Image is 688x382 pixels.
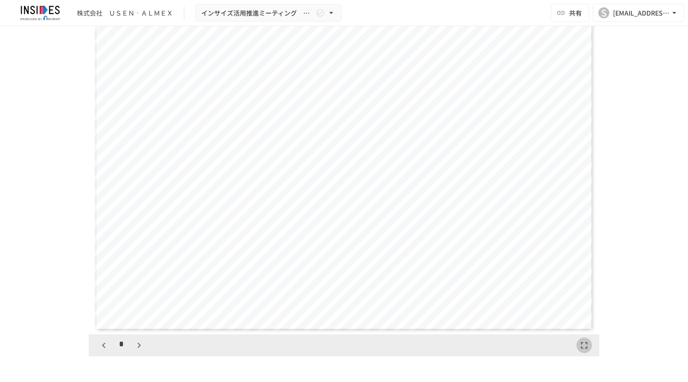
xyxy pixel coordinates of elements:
[598,7,609,18] div: S
[551,4,589,22] button: 共有
[569,8,582,18] span: 共有
[77,8,173,18] div: 株式会社 ＵＳＥＮ‐ＡＬＭＥＸ
[11,5,70,20] img: JmGSPSkPjKwBq77AtHmwC7bJguQHJlCRQfAXtnx4WuV
[195,4,342,22] button: インサイズ活用推進ミーティング ～1回目～
[593,4,684,22] button: S[EMAIL_ADDRESS][DOMAIN_NAME]
[201,7,314,19] span: インサイズ活用推進ミーティング ～1回目～
[613,7,670,19] div: [EMAIL_ADDRESS][DOMAIN_NAME]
